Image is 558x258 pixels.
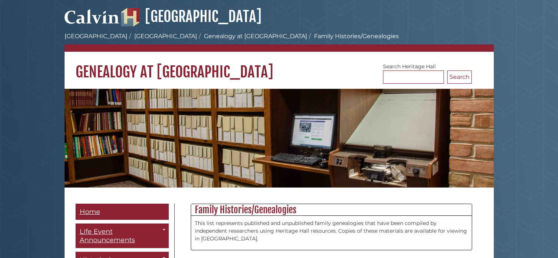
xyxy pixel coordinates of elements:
[195,219,468,243] p: This list represents published and unpublished family genealogies that have been compiled by inde...
[204,33,307,40] a: Genealogy at [GEOGRAPHIC_DATA]
[76,204,169,220] a: Home
[65,33,127,40] a: [GEOGRAPHIC_DATA]
[65,6,120,26] img: Calvin
[307,32,399,41] li: Family Histories/Genealogies
[191,204,472,216] h2: Family Histories/Genealogies
[65,52,494,81] h1: Genealogy at [GEOGRAPHIC_DATA]
[121,8,139,26] img: Hekman Library Logo
[134,33,197,40] a: [GEOGRAPHIC_DATA]
[121,7,262,26] a: [GEOGRAPHIC_DATA]
[65,17,120,23] a: Calvin University
[76,224,169,248] a: Life Event Announcements
[80,228,135,244] span: Life Event Announcements
[80,208,100,216] span: Home
[65,32,494,52] nav: breadcrumb
[447,70,472,84] button: Search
